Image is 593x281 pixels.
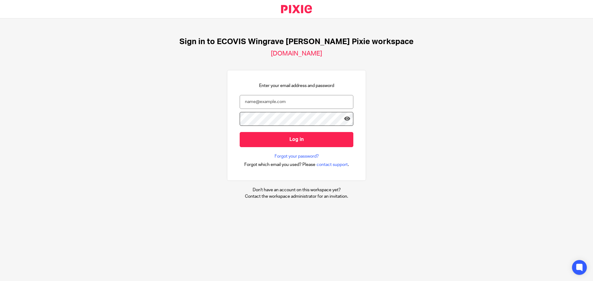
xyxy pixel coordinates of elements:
span: contact support [317,162,348,168]
input: Log in [240,132,353,147]
a: Forgot your password? [275,153,319,159]
div: . [244,161,349,168]
h2: [DOMAIN_NAME] [271,50,322,58]
h1: Sign in to ECOVIS Wingrave [PERSON_NAME] Pixie workspace [179,37,414,47]
p: Don't have an account on this workspace yet? [245,187,348,193]
input: name@example.com [240,95,353,109]
p: Enter your email address and password [259,83,334,89]
span: Forgot which email you used? Please [244,162,315,168]
p: Contact the workspace administrator for an invitation. [245,193,348,200]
